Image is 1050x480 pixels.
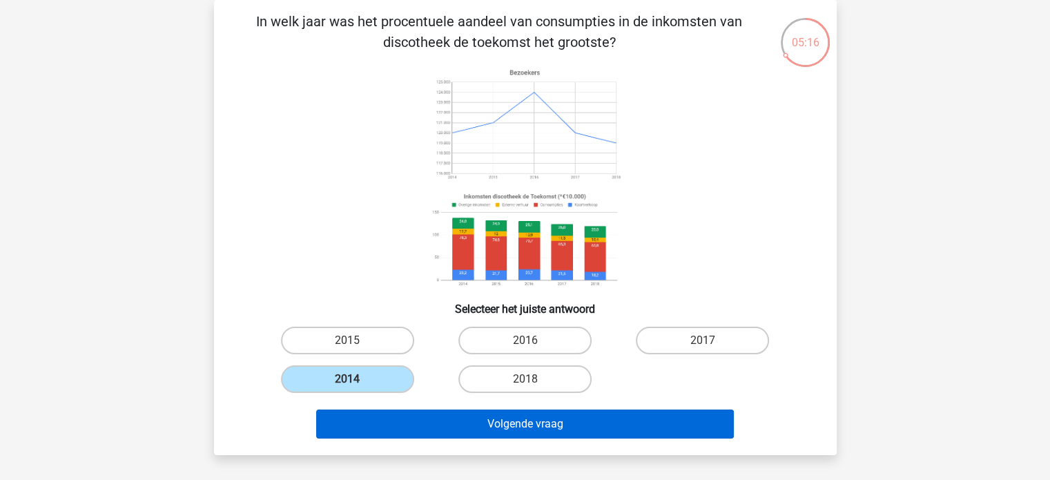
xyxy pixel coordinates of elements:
[236,291,815,316] h6: Selecteer het juiste antwoord
[458,365,592,393] label: 2018
[281,365,414,393] label: 2014
[458,327,592,354] label: 2016
[236,11,763,52] p: In welk jaar was het procentuele aandeel van consumpties in de inkomsten van discotheek de toekom...
[316,410,734,439] button: Volgende vraag
[779,17,831,51] div: 05:16
[281,327,414,354] label: 2015
[636,327,769,354] label: 2017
